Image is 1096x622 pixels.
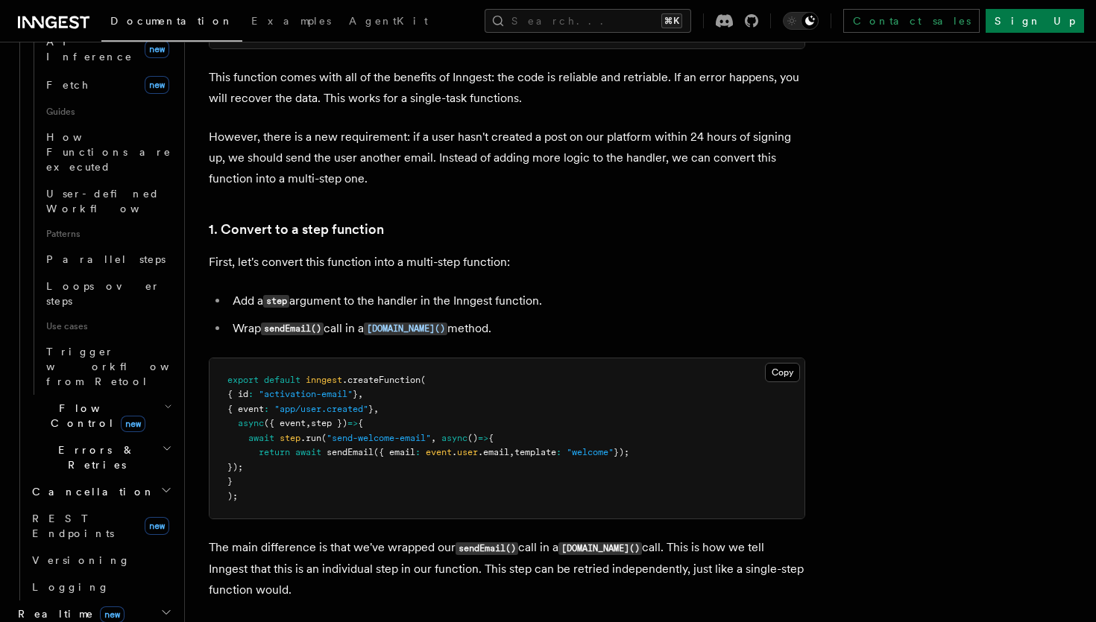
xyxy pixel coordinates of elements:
span: How Functions are executed [46,131,171,173]
span: .run [300,433,321,443]
span: AgentKit [349,15,428,27]
a: AI Inferencenew [40,28,175,70]
p: However, there is a new requirement: if a user hasn't created a post on our platform within 24 ho... [209,127,805,189]
span: new [121,416,145,432]
code: step [263,295,289,308]
span: : [248,389,253,399]
button: Errors & Retries [26,437,175,478]
span: Examples [251,15,331,27]
a: Versioning [26,547,175,574]
span: }); [614,447,629,457]
button: Cancellation [26,478,175,505]
span: () [467,433,478,443]
span: user [457,447,478,457]
span: event [426,447,452,457]
li: Add a argument to the handler in the Inngest function. [228,291,805,312]
code: sendEmail() [456,542,518,555]
span: inngest [306,375,342,385]
span: . [452,447,457,457]
a: [DOMAIN_NAME]() [364,321,447,335]
span: : [264,404,269,414]
span: , [358,389,363,399]
span: Loops over steps [46,280,160,307]
span: "app/user.created" [274,404,368,414]
span: "activation-email" [259,389,353,399]
span: { [358,418,363,428]
button: Search...⌘K [485,9,691,33]
span: Patterns [40,222,175,246]
a: Documentation [101,4,242,42]
button: Toggle dark mode [783,12,819,30]
span: Flow Control [26,401,164,431]
span: await [248,433,274,443]
span: new [145,76,169,94]
span: Parallel steps [46,253,166,265]
span: Trigger workflows from Retool [46,346,210,387]
span: } [227,476,233,486]
span: template [514,447,556,457]
span: => [347,418,358,428]
span: Cancellation [26,484,155,499]
span: "send-welcome-email" [327,433,431,443]
span: ({ event [264,418,306,428]
a: AgentKit [340,4,437,40]
span: return [259,447,290,457]
a: User-defined Workflows [40,180,175,222]
p: First, let's convert this function into a multi-step function: [209,252,805,273]
span: "welcome" [567,447,614,457]
a: Logging [26,574,175,600]
span: ); [227,491,238,501]
span: Logging [32,581,110,593]
span: .createFunction [342,375,421,385]
a: Sign Up [986,9,1084,33]
span: new [145,40,169,58]
span: sendEmail [327,447,374,457]
a: Trigger workflows from Retool [40,338,175,395]
span: { id [227,389,248,399]
button: Flow Controlnew [26,395,175,437]
span: }); [227,462,243,472]
span: REST Endpoints [32,512,114,539]
button: Copy [765,363,800,382]
span: { [488,433,494,443]
span: { event [227,404,264,414]
span: Documentation [110,15,233,27]
li: Wrap call in a method. [228,318,805,340]
a: How Functions are executed [40,124,175,180]
span: default [264,375,300,385]
span: Errors & Retries [26,442,162,472]
a: REST Endpointsnew [26,505,175,547]
span: async [441,433,467,443]
span: , [431,433,436,443]
kbd: ⌘K [661,13,682,28]
span: .email [478,447,509,457]
span: step [280,433,300,443]
a: Examples [242,4,340,40]
span: } [353,389,358,399]
span: ({ email [374,447,415,457]
span: Versioning [32,554,130,566]
span: await [295,447,321,457]
a: Parallel steps [40,246,175,273]
span: new [145,517,169,535]
span: ( [421,375,426,385]
span: : [415,447,421,457]
span: , [509,447,514,457]
code: [DOMAIN_NAME]() [558,542,642,555]
span: export [227,375,259,385]
span: : [556,447,561,457]
span: Realtime [12,606,125,621]
p: The main difference is that we've wrapped our call in a call. This is how we tell Inngest that th... [209,537,805,600]
span: => [478,433,488,443]
span: Use cases [40,314,175,338]
p: This function comes with all of the benefits of Inngest: the code is reliable and retriable. If a... [209,67,805,109]
code: [DOMAIN_NAME]() [364,323,447,335]
span: , [374,404,379,414]
span: } [368,404,374,414]
span: step }) [311,418,347,428]
span: , [306,418,311,428]
a: Loops over steps [40,273,175,314]
a: Contact sales [843,9,980,33]
span: Fetch [46,79,89,91]
span: async [238,418,264,428]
